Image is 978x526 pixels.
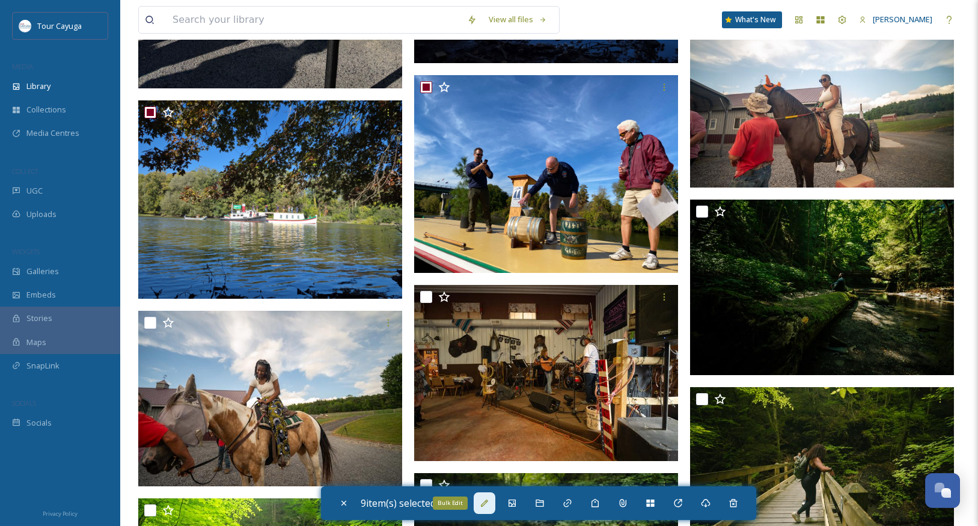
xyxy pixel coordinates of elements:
span: Maps [26,337,46,348]
a: View all files [483,8,553,31]
span: UGC [26,185,43,197]
span: COLLECT [12,167,38,176]
img: Black Travel Alliance (35).jpg [690,11,954,188]
span: Uploads [26,209,57,220]
img: Black Travel Alliance (34).jpg [138,310,402,486]
span: Privacy Policy [43,510,78,518]
span: Stories [26,313,52,324]
span: MEDIA [12,62,33,71]
span: Tour Cayuga [37,20,82,31]
div: Bulk Edit [433,497,468,510]
button: Open Chat [925,473,960,508]
span: Galleries [26,266,59,277]
a: Privacy Policy [43,506,78,520]
span: 9 item(s) selected. [361,497,438,510]
img: Black Travel Alliance (33).jpg [414,285,678,461]
input: Search your library [167,7,461,33]
span: WIDGETS [12,247,40,256]
img: download.jpeg [19,20,31,32]
span: Socials [26,417,52,429]
span: [PERSON_NAME] [873,14,932,25]
span: Embeds [26,289,56,301]
img: Seneca Chief (2).jpg [138,100,402,298]
span: SOCIALS [12,399,36,408]
a: [PERSON_NAME] [853,8,938,31]
span: SnapLink [26,360,60,372]
span: Library [26,81,50,92]
span: Collections [26,104,66,115]
a: What's New [722,11,782,28]
span: Media Centres [26,127,79,139]
img: Seneca Chief.JPG [414,75,678,273]
img: Black Travel Alliance (32).jpg [690,200,954,376]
